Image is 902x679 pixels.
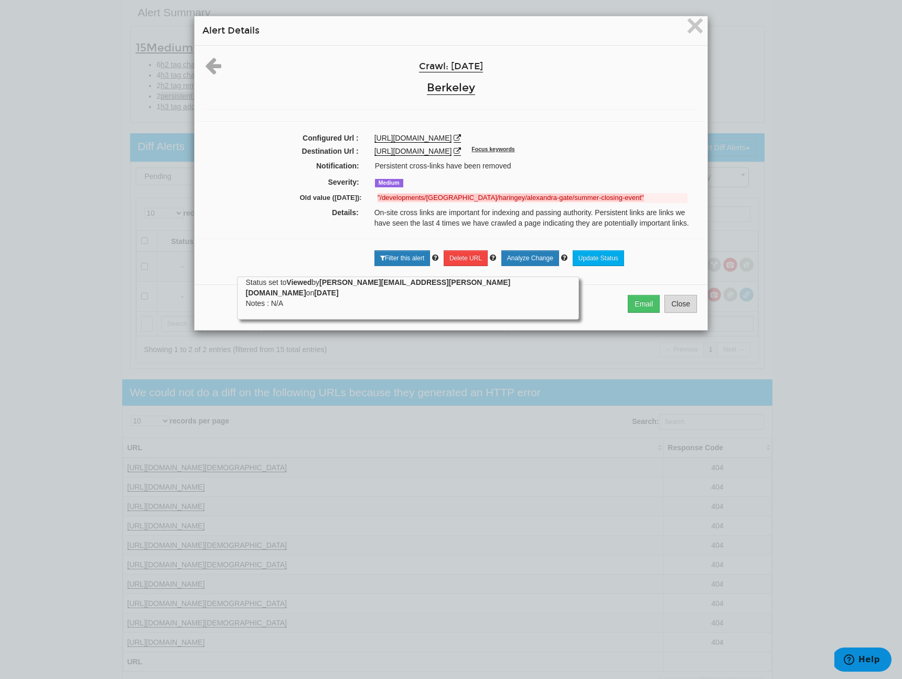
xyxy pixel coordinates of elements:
div: Persistent cross-links have been removed [367,161,703,171]
a: Update Status [573,250,624,266]
iframe: Opens a widget where you can find more information [834,648,892,674]
button: Close [664,295,697,313]
a: [URL][DOMAIN_NAME] [374,147,452,156]
a: Delete URL [444,250,488,266]
sup: Focus keywords [471,146,514,152]
div: On-site cross links are important for indexing and passing authority. Persistent links are links ... [367,207,705,228]
a: Previous alert [205,66,221,74]
label: Old value ([DATE]): [207,193,370,203]
a: [URL][DOMAIN_NAME] [374,134,452,143]
a: Filter this alert [374,250,430,266]
button: Email [628,295,660,313]
strong: [DATE] [314,289,338,297]
div: Status set to by on Notes : N/A [245,277,571,309]
a: Berkeley [427,81,475,95]
label: Destination Url : [197,146,367,156]
label: Severity: [199,177,367,187]
h4: Alert Details [202,24,700,37]
span: Medium [375,179,403,187]
strong: Viewed [286,278,312,287]
a: Analyze Change [501,250,559,266]
strong: "/developments/[GEOGRAPHIC_DATA]/haringey/alexandra-gate/summer-closing-event" [378,194,644,201]
button: Close [686,17,704,38]
span: × [686,8,704,43]
label: Notification: [199,161,367,171]
label: Configured Url : [197,133,367,143]
strong: [PERSON_NAME][EMAIL_ADDRESS][PERSON_NAME][DOMAIN_NAME] [245,278,510,297]
a: Crawl: [DATE] [419,61,483,72]
label: Details: [197,207,367,218]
